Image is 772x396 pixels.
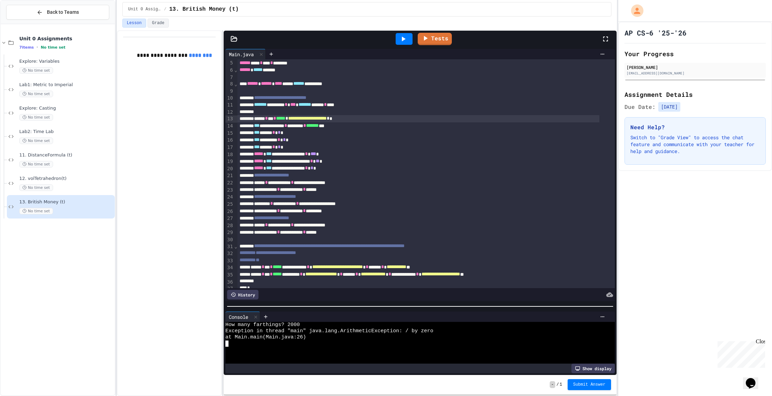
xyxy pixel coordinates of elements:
div: Chat with us now!Close [3,3,48,44]
span: No time set [41,45,65,50]
span: • [37,44,38,50]
div: [EMAIL_ADDRESS][DOMAIN_NAME] [627,71,764,76]
span: No time set [19,208,53,214]
span: Explore: Casting [19,105,113,111]
iframe: chat widget [715,338,765,368]
span: No time set [19,67,53,74]
h2: Assignment Details [624,90,766,99]
span: / [557,382,559,387]
span: No time set [19,184,53,191]
button: Lesson [122,19,146,28]
span: Lab2: Time Lab [19,129,113,135]
span: 13. British Money (t) [169,5,239,13]
span: No time set [19,161,53,167]
span: 1 [560,382,562,387]
span: Back to Teams [47,9,79,16]
span: No time set [19,138,53,144]
iframe: chat widget [743,368,765,389]
span: No time set [19,91,53,97]
a: Tests [418,33,452,45]
span: Explore: Variables [19,59,113,64]
span: 11. DistanceFormula (t) [19,152,113,158]
h2: Your Progress [624,49,766,59]
span: - [550,381,555,388]
button: Grade [148,19,169,28]
span: Unit 0 Assignments [128,7,161,12]
span: Due Date: [624,103,656,111]
span: Lab1: Metric to Imperial [19,82,113,88]
span: Submit Answer [573,382,606,387]
div: [PERSON_NAME] [627,64,764,70]
span: 12. volTetrahedron(t) [19,176,113,182]
span: Unit 0 Assignments [19,35,113,42]
h1: AP CS-6 '25-'26 [624,28,687,38]
button: Back to Teams [6,5,109,20]
p: Switch to "Grade View" to access the chat feature and communicate with your teacher for help and ... [630,134,760,155]
span: / [164,7,166,12]
button: Submit Answer [568,379,611,390]
span: No time set [19,114,53,121]
div: My Account [624,3,645,19]
span: 13. British Money (t) [19,199,113,205]
span: 7 items [19,45,34,50]
span: [DATE] [658,102,680,112]
h3: Need Help? [630,123,760,131]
